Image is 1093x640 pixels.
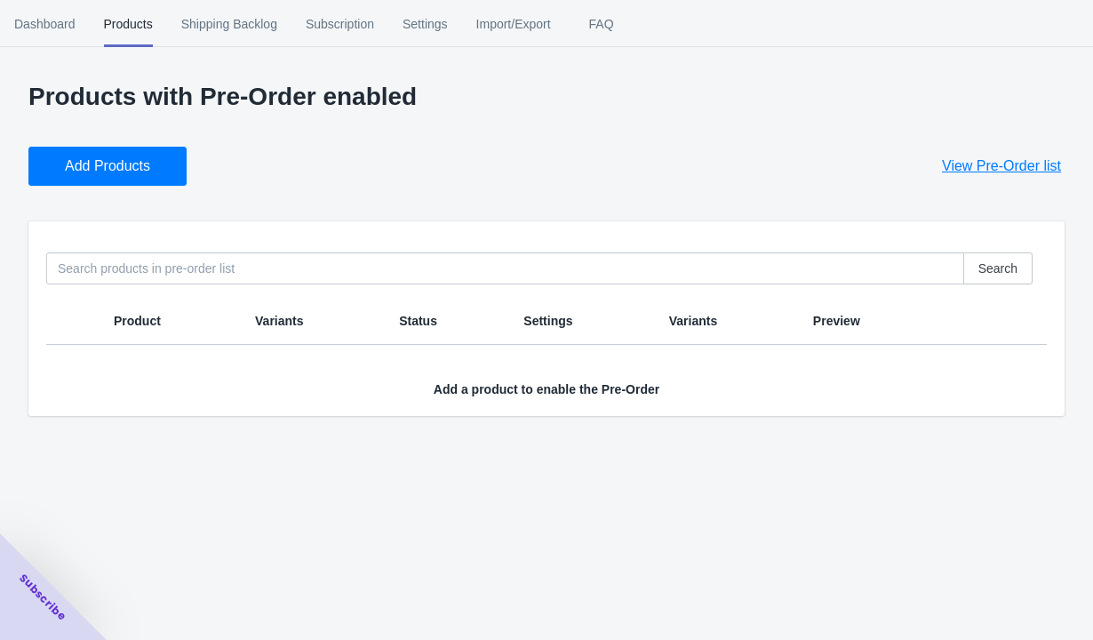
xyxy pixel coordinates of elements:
span: Status [399,314,437,328]
span: FAQ [579,1,624,47]
input: Search products in pre-order list [46,252,964,284]
span: View Pre-Order list [942,157,1061,175]
span: Preview [813,314,860,328]
span: Settings [403,1,448,47]
span: Variants [255,314,303,328]
button: View Pre-Order list [921,147,1082,186]
p: Products with Pre-Order enabled [28,83,1065,111]
span: Subscribe [16,571,69,624]
span: Search [978,261,1017,276]
button: Search [963,252,1033,284]
span: Add Products [65,157,150,175]
span: Product [114,314,161,328]
span: Dashboard [14,1,76,47]
span: Subscription [306,1,374,47]
span: Add a product to enable the Pre-Order [434,382,659,396]
span: Import/Export [476,1,551,47]
span: Products [104,1,153,47]
button: Add Products [28,147,187,186]
span: Shipping Backlog [181,1,277,47]
span: Variants [669,314,717,328]
span: Settings [523,314,572,328]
